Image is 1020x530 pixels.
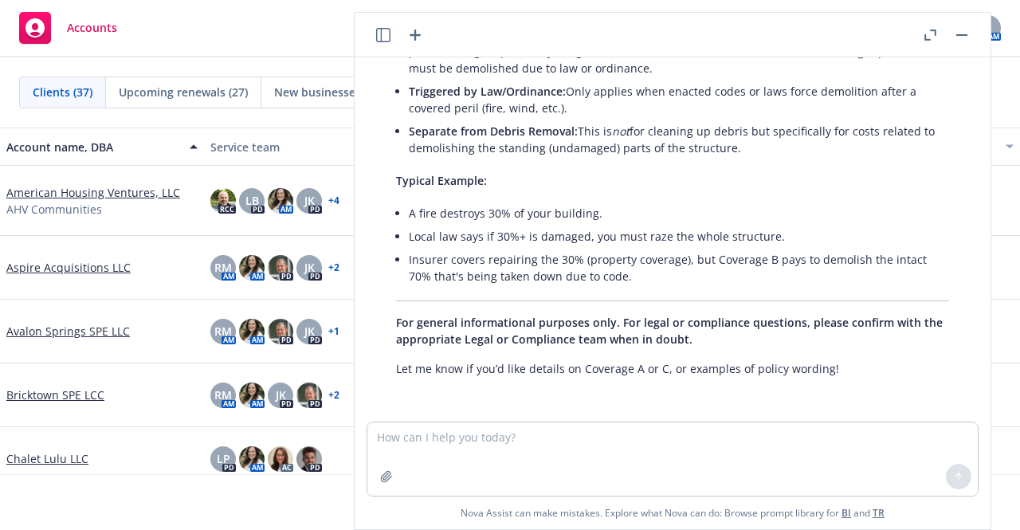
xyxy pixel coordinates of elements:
img: photo [268,319,293,344]
span: JK [304,259,315,276]
span: Accounts [67,22,117,34]
a: + 4 [328,196,339,206]
img: photo [239,319,265,344]
span: RM [214,387,232,403]
img: photo [210,188,236,214]
a: TR [873,506,885,520]
a: + 1 [328,327,339,336]
span: Clients (37) [33,84,92,100]
a: + 2 [328,391,339,400]
a: Aspire Acquisitions LLC [6,259,131,276]
img: photo [239,383,265,408]
span: For general informational purposes only. For legal or compliance questions, please confirm with t... [396,315,943,347]
span: RM [214,259,232,276]
span: JK [304,192,315,209]
div: Account name, DBA [6,139,180,155]
img: photo [296,383,322,408]
a: + 2 [328,263,339,273]
span: RM [214,323,232,340]
button: Service team [204,128,408,166]
a: Chalet Lulu LLC [6,450,88,467]
img: photo [239,446,265,472]
li: Only applies when enacted codes or laws force demolition after a covered peril (fire, wind, etc.). [409,80,949,120]
a: Accounts [13,6,124,50]
div: Service team [210,139,402,155]
span: New businesses (9) [274,84,377,100]
span: Upcoming renewals (27) [119,84,248,100]
span: JK [304,323,315,340]
li: A fire destroys 30% of your building. [409,202,949,225]
span: AHV Communities [6,201,102,218]
img: photo [268,188,293,214]
img: photo [268,446,293,472]
a: BI [841,506,851,520]
em: not [612,124,630,139]
span: LP [217,450,230,467]
a: American Housing Ventures, LLC [6,184,180,201]
img: photo [268,255,293,281]
li: Local law says if 30%+ is damaged, you must raze the whole structure. [409,225,949,248]
img: photo [239,255,265,281]
img: photo [296,446,322,472]
span: LB [245,192,259,209]
a: Bricktown SPE LCC [6,387,104,403]
span: JK [276,387,286,403]
li: Insurer covers repairing the 30% (property coverage), but Coverage B pays to demolish the intact ... [409,248,949,288]
li: This is for cleaning up debris but specifically for costs related to demolishing the standing (un... [409,120,949,159]
a: Avalon Springs SPE LLC [6,323,130,340]
span: Nova Assist can make mistakes. Explore what Nova can do: Browse prompt library for and [361,497,984,529]
span: Typical Example: [396,173,487,188]
p: Let me know if you’d like details on Coverage A or C, or examples of policy wording! [396,360,949,377]
span: Separate from Debris Removal: [409,124,578,139]
span: Triggered by Law/Ordinance: [409,84,566,99]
